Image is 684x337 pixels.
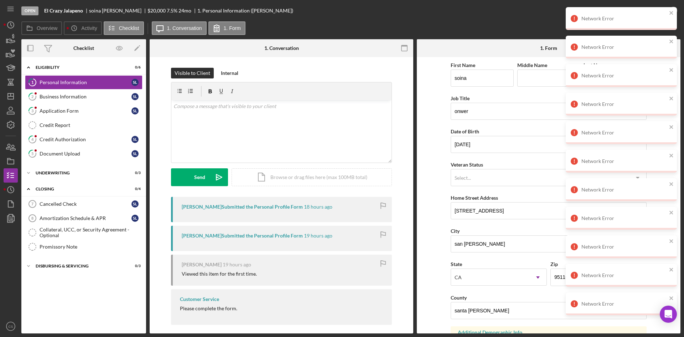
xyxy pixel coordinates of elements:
[182,233,303,239] div: [PERSON_NAME] Submitted the Personal Profile Form
[89,8,147,14] div: soina [PERSON_NAME]
[581,244,667,250] div: Network Error
[128,65,141,70] div: 0 / 6
[304,204,332,210] time: 2025-09-18 22:18
[31,80,33,85] tspan: 1
[25,104,142,118] a: 3Application Formsl
[152,21,207,35] button: 1. Conversation
[669,67,674,74] button: close
[25,197,142,211] a: 7Cancelled Checksl
[221,68,238,78] div: Internal
[669,96,674,102] button: close
[44,8,83,14] b: El Crazy Jalapeno
[128,187,141,191] div: 0 / 4
[669,238,674,245] button: close
[451,195,498,201] label: Home Street Address
[64,21,102,35] button: Activity
[208,21,245,35] button: 1. Form
[178,8,191,14] div: 24 mo
[31,151,33,156] tspan: 5
[660,306,677,323] div: Open Intercom Messenger
[180,296,219,302] div: Customer Service
[131,107,139,114] div: s l
[451,128,479,134] label: Date of Birth
[217,68,242,78] button: Internal
[623,4,680,18] button: Mark Complete
[40,215,131,221] div: Amortization Schedule & APR
[167,8,177,14] div: 7.5 %
[540,45,557,51] div: 1. Form
[451,62,475,68] label: First Name
[669,39,674,45] button: close
[451,295,467,301] label: County
[37,25,57,31] label: Overview
[451,95,470,101] label: Job Title
[25,211,142,225] a: 8Amortization Schedule & APRsl
[40,94,131,99] div: Business Information
[581,16,667,21] div: Network Error
[458,330,639,335] div: Additional Demographic Info
[182,204,303,210] div: [PERSON_NAME] Submitted the Personal Profile Form
[581,272,667,278] div: Network Error
[669,267,674,274] button: close
[167,25,202,31] label: 1. Conversation
[581,301,667,307] div: Network Error
[104,21,144,35] button: Checklist
[669,295,674,302] button: close
[31,108,33,113] tspan: 3
[31,137,34,142] tspan: 4
[581,130,667,136] div: Network Error
[630,4,664,18] div: Mark Complete
[455,175,471,181] div: Select...
[180,306,237,311] div: Please complete the form.
[131,93,139,100] div: s l
[517,62,547,68] label: Middle Name
[25,75,142,90] a: 1Personal Informationsl
[25,118,142,132] a: Credit Report
[21,6,38,15] div: Open
[25,240,142,254] a: Promissory Note
[40,122,142,128] div: Credit Report
[31,216,33,220] tspan: 8
[36,264,123,268] div: Disbursing & Servicing
[40,201,131,207] div: Cancelled Check
[131,79,139,86] div: s l
[25,90,142,104] a: 2Business Informationsl
[40,137,131,142] div: Credit Authorization
[40,227,142,238] div: Collateral, UCC, or Security Agreement - Optional
[197,8,293,14] div: 1. Personal Information ([PERSON_NAME])
[550,261,558,267] label: Zip
[581,215,667,221] div: Network Error
[25,132,142,147] a: 4Credit Authorizationsl
[669,10,674,17] button: close
[40,108,131,114] div: Application Form
[31,94,33,99] tspan: 2
[581,73,667,78] div: Network Error
[581,44,667,50] div: Network Error
[73,45,94,51] div: Checklist
[224,25,241,31] label: 1. Form
[36,171,123,175] div: Underwriting
[4,319,18,333] button: CS
[25,225,142,240] a: Collateral, UCC, or Security Agreement - Optional
[131,200,139,208] div: s l
[581,158,667,164] div: Network Error
[171,68,214,78] button: Visible to Client
[131,215,139,222] div: s l
[304,233,332,239] time: 2025-09-18 22:06
[147,7,166,14] span: $20,000
[264,45,299,51] div: 1. Conversation
[175,68,210,78] div: Visible to Client
[25,147,142,161] a: 5Document Uploadsl
[40,151,131,157] div: Document Upload
[81,25,97,31] label: Activity
[128,264,141,268] div: 0 / 3
[31,202,33,206] tspan: 7
[171,168,228,186] button: Send
[669,153,674,159] button: close
[8,325,13,328] text: CS
[194,168,205,186] div: Send
[182,271,257,277] div: Viewed this item for the first time.
[128,171,141,175] div: 0 / 3
[223,262,251,267] time: 2025-09-18 22:06
[131,136,139,143] div: s l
